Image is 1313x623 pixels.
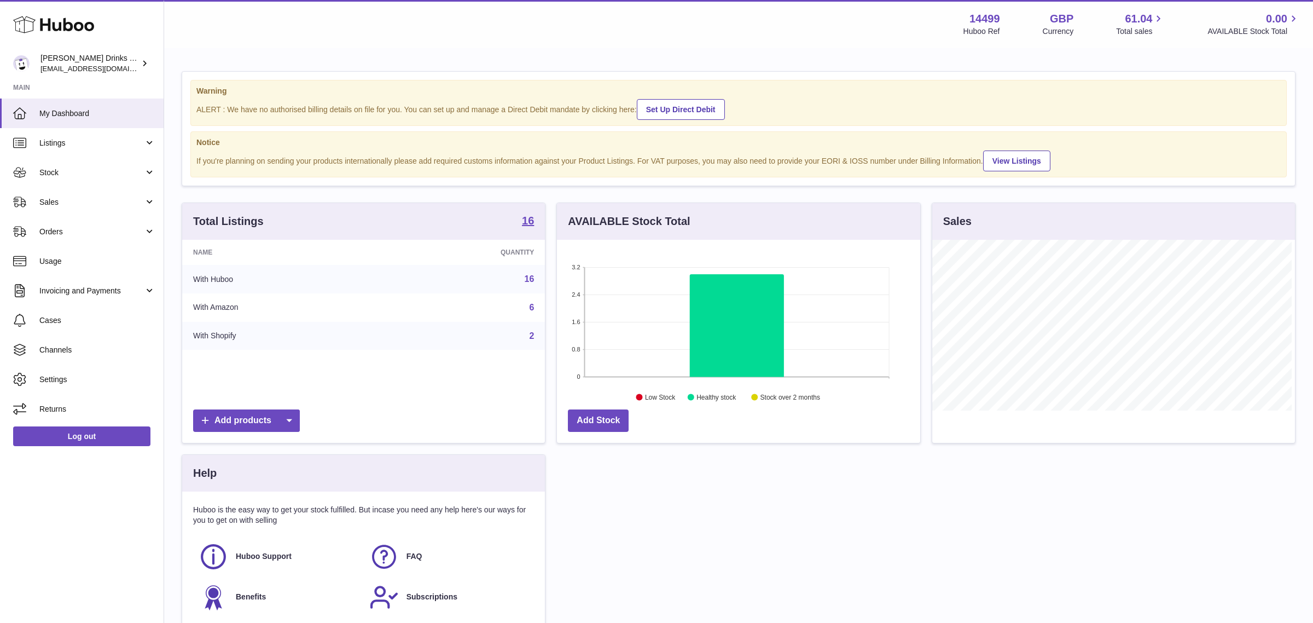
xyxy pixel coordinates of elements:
span: Benefits [236,592,266,602]
a: 16 [525,274,535,284]
a: 6 [529,303,534,312]
span: Settings [39,374,155,385]
strong: 16 [522,215,534,226]
div: Currency [1043,26,1074,37]
div: If you're planning on sending your products internationally please add required customs informati... [196,149,1281,171]
text: Stock over 2 months [760,394,820,401]
text: 2.4 [572,291,580,298]
th: Quantity [381,240,545,265]
div: Huboo Ref [963,26,1000,37]
a: Subscriptions [369,582,529,612]
div: ALERT : We have no authorised billing details on file for you. You can set up and manage a Direct... [196,97,1281,120]
span: [EMAIL_ADDRESS][DOMAIN_NAME] [40,64,161,73]
a: Set Up Direct Debit [637,99,725,120]
strong: Notice [196,137,1281,148]
span: Cases [39,315,155,326]
span: My Dashboard [39,108,155,119]
a: View Listings [983,151,1050,171]
a: 2 [529,331,534,341]
a: Add products [193,409,300,432]
span: FAQ [406,551,422,562]
a: Huboo Support [199,542,358,572]
a: Benefits [199,582,358,612]
span: Orders [39,227,144,237]
span: Invoicing and Payments [39,286,144,296]
strong: 14499 [969,11,1000,26]
text: 0.8 [572,346,580,353]
span: 0.00 [1266,11,1287,26]
span: Subscriptions [406,592,457,602]
a: FAQ [369,542,529,572]
span: Listings [39,138,144,148]
a: Add Stock [568,409,629,432]
h3: Help [193,466,217,481]
span: AVAILABLE Stock Total [1207,26,1300,37]
text: Healthy stock [697,394,737,401]
h3: Sales [943,214,972,229]
span: Total sales [1116,26,1165,37]
span: Channels [39,345,155,355]
text: 1.6 [572,319,580,325]
p: Huboo is the easy way to get your stock fulfilled. But incase you need any help here's our ways f... [193,505,534,526]
span: Usage [39,256,155,267]
a: 16 [522,215,534,228]
h3: Total Listings [193,214,264,229]
td: With Amazon [182,293,381,322]
td: With Shopify [182,322,381,350]
strong: Warning [196,86,1281,96]
img: internalAdmin-14499@internal.huboo.com [13,55,30,72]
div: [PERSON_NAME] Drinks LTD (t/a Zooz) [40,53,139,74]
td: With Huboo [182,265,381,293]
span: Stock [39,168,144,178]
span: Returns [39,404,155,414]
h3: AVAILABLE Stock Total [568,214,690,229]
span: Huboo Support [236,551,292,562]
th: Name [182,240,381,265]
a: 61.04 Total sales [1116,11,1165,37]
text: 0 [577,373,580,380]
strong: GBP [1050,11,1073,26]
span: Sales [39,197,144,207]
a: 0.00 AVAILABLE Stock Total [1207,11,1300,37]
span: 61.04 [1125,11,1152,26]
text: Low Stock [645,394,676,401]
a: Log out [13,426,150,446]
text: 3.2 [572,264,580,270]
